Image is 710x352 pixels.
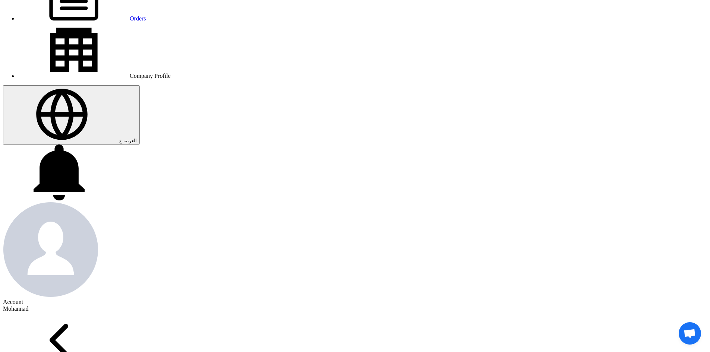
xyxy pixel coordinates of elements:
a: Company Profile [18,73,171,79]
button: العربية ع [3,85,140,145]
span: العربية [123,138,137,143]
div: Account [3,299,707,305]
div: Mohannad [3,305,707,312]
span: ع [119,138,122,143]
a: دردشة مفتوحة [679,322,701,345]
img: profile_test.png [3,202,98,297]
a: Orders [18,15,146,22]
